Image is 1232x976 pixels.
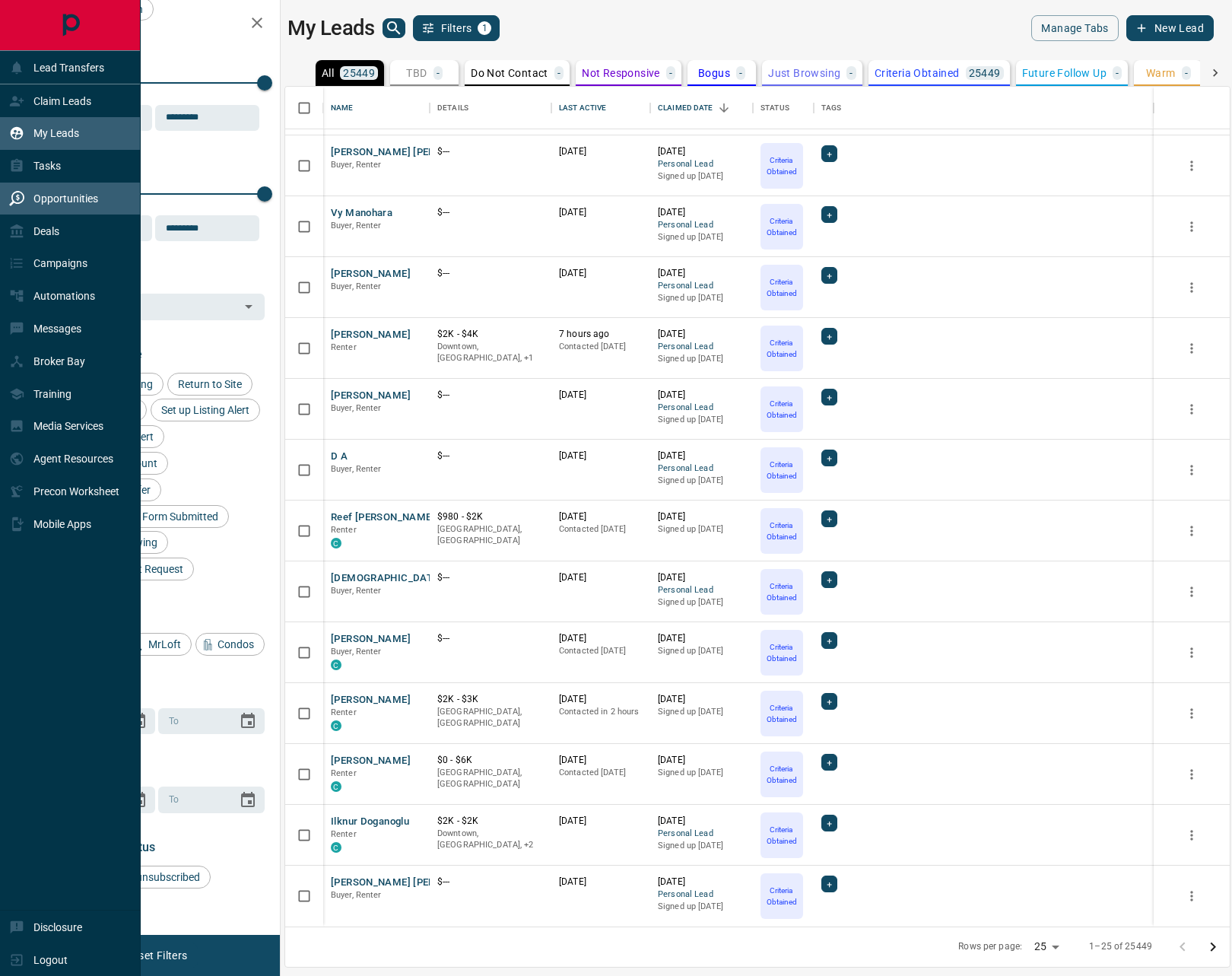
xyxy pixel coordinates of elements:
button: more [1180,154,1203,177]
p: Criteria Obtained [762,641,802,664]
p: - [437,68,440,78]
button: [PERSON_NAME] [331,328,411,342]
p: Signed up [DATE] [658,901,745,913]
p: - [739,68,742,78]
p: [DATE] [658,754,745,767]
p: Signed up [DATE] [658,523,745,536]
p: Signed up [DATE] [658,231,745,243]
p: Signed up [DATE] [658,706,745,718]
div: unsubscribed [125,866,211,889]
button: Ilknur Doganoglu [331,815,409,829]
p: Criteria Obtained [762,276,802,299]
p: [DATE] [559,815,643,828]
p: Contacted [DATE] [559,645,643,657]
span: unsubscribed [131,871,205,883]
p: Just Browsing [768,68,840,78]
button: Reef [PERSON_NAME] [331,510,435,525]
span: + [827,146,832,161]
p: Contacted in 2 hours [559,706,643,718]
p: - [1185,68,1188,78]
span: + [827,389,832,405]
p: Signed up [DATE] [658,170,745,183]
span: Buyer, Renter [331,464,382,474]
span: Personal Lead [658,219,745,232]
button: Reset Filters [116,943,197,968]
p: $--- [437,450,544,463]
div: Set up Listing Alert [151,399,260,421]
p: $2K - $3K [437,693,544,706]
button: more [1180,763,1203,786]
button: [PERSON_NAME] [331,389,411,403]
p: [DATE] [658,145,745,158]
p: $0 - $6K [437,754,544,767]
span: Personal Lead [658,341,745,354]
span: MrLoft [143,638,186,650]
div: MrLoft [126,633,192,656]
p: 25449 [343,68,375,78]
p: $--- [437,267,544,280]
p: $--- [437,206,544,219]
p: [GEOGRAPHIC_DATA], [GEOGRAPHIC_DATA] [437,706,544,730]
p: Criteria Obtained [762,824,802,847]
button: more [1180,276,1203,299]
button: [PERSON_NAME] [331,632,411,647]
p: - [1116,68,1119,78]
p: Do Not Contact [471,68,548,78]
span: + [827,450,832,466]
span: Personal Lead [658,402,745,415]
span: Renter [331,768,357,778]
p: [DATE] [658,815,745,828]
span: Renter [331,829,357,839]
span: Personal Lead [658,280,745,293]
p: [DATE] [559,754,643,767]
p: [DATE] [658,571,745,584]
p: [DATE] [658,510,745,523]
p: Signed up [DATE] [658,292,745,304]
button: [PERSON_NAME] [331,267,411,281]
span: + [827,755,832,770]
span: Renter [331,525,357,535]
p: Signed up [DATE] [658,414,745,426]
p: $--- [437,389,544,402]
button: [PERSON_NAME] [PERSON_NAME] [331,876,493,890]
div: Tags [814,87,1154,129]
button: Sort [713,97,735,119]
p: [DATE] [559,145,643,158]
div: + [821,328,837,345]
button: [PERSON_NAME] [331,693,411,707]
p: Criteria Obtained [762,337,802,360]
div: + [821,876,837,892]
div: + [821,754,837,771]
p: 25449 [969,68,1001,78]
div: + [821,389,837,405]
span: Personal Lead [658,828,745,841]
span: Buyer, Renter [331,403,382,413]
p: Contacted [DATE] [559,523,643,536]
div: + [821,145,837,162]
p: Criteria Obtained [762,398,802,421]
p: Criteria Obtained [762,763,802,786]
div: + [821,571,837,588]
p: Criteria Obtained [762,580,802,603]
p: 7 hours ago [559,328,643,341]
button: Choose date [233,785,263,815]
div: condos.ca [331,781,341,792]
div: + [821,815,837,831]
span: Renter [331,342,357,352]
button: more [1180,702,1203,725]
span: + [827,268,832,283]
span: 1 [479,23,490,33]
p: Warm [1146,68,1176,78]
span: + [827,511,832,526]
p: [DATE] [658,876,745,889]
button: Manage Tabs [1031,15,1118,41]
button: more [1180,520,1203,542]
span: Personal Lead [658,158,745,171]
p: [DATE] [559,450,643,463]
p: - [669,68,672,78]
div: condos.ca [331,538,341,548]
div: Status [760,87,789,129]
span: Renter [331,707,357,717]
span: Buyer, Renter [331,586,382,596]
div: condos.ca [331,842,341,853]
